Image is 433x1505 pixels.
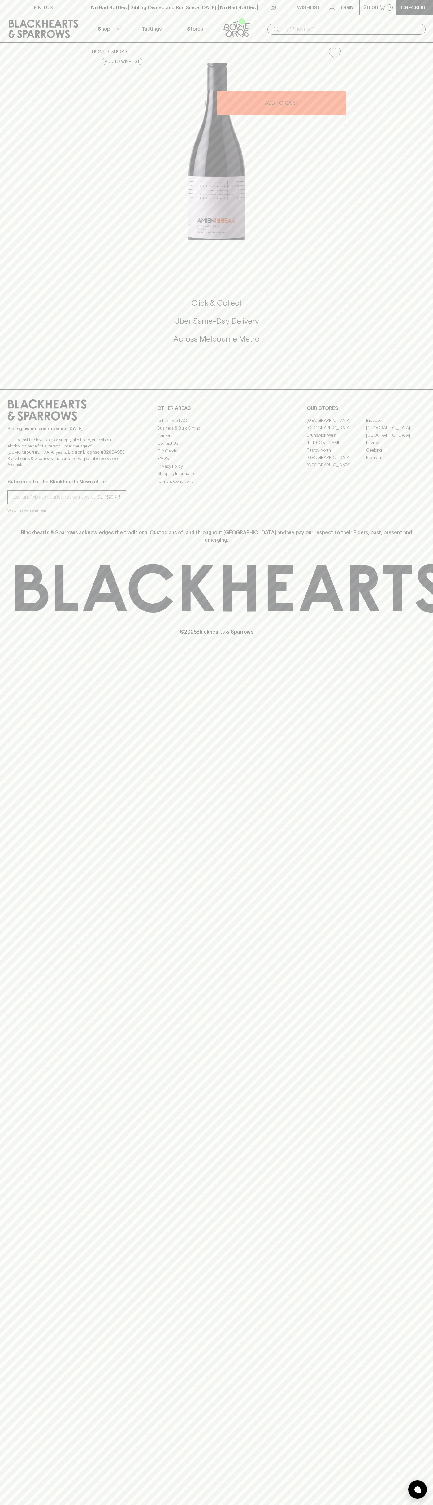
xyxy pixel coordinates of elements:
[307,454,366,461] a: [GEOGRAPHIC_DATA]
[282,24,421,34] input: Try "Pinot noir"
[307,424,366,432] a: [GEOGRAPHIC_DATA]
[7,273,426,377] div: Call to action block
[307,439,366,447] a: [PERSON_NAME]
[7,478,126,485] p: Subscribe to The Blackhearts Newsletter
[7,334,426,344] h5: Across Melbourne Metro
[157,432,276,439] a: Careers
[95,491,126,504] button: SUBSCRIBE
[157,462,276,470] a: Privacy Policy
[307,432,366,439] a: Brunswick West
[297,4,321,11] p: Wishlist
[307,404,426,412] p: OUR STORES
[366,439,426,447] a: Fitzroy
[7,298,426,308] h5: Click & Collect
[307,417,366,424] a: [GEOGRAPHIC_DATA]
[7,425,126,432] p: Sibling owned and run since [DATE]
[130,15,173,42] a: Tastings
[401,4,429,11] p: Checkout
[338,4,354,11] p: Login
[7,316,426,326] h5: Uber Same-Day Delivery
[87,63,346,240] img: 37602.png
[157,470,276,478] a: Shipping Information
[7,437,126,468] p: It is against the law to sell or supply alcohol to, or to obtain alcohol on behalf of a person un...
[307,461,366,469] a: [GEOGRAPHIC_DATA]
[326,45,343,61] button: Add to wishlist
[187,25,203,33] p: Stores
[366,417,426,424] a: Braddon
[157,447,276,455] a: Gift Cards
[12,529,421,543] p: Blackhearts & Sparrows acknowledges the traditional Custodians of land throughout [GEOGRAPHIC_DAT...
[217,91,346,115] button: ADD TO CART
[157,478,276,485] a: Terms & Conditions
[102,58,142,65] button: Add to wishlist
[157,455,276,462] a: FAQ's
[414,1486,421,1493] img: bubble-icon
[173,15,217,42] a: Stores
[265,99,298,107] p: ADD TO CART
[363,4,378,11] p: $0.00
[157,404,276,412] p: OTHER AREAS
[157,417,276,424] a: Bottle Drop FAQ's
[307,447,366,454] a: Fitzroy North
[366,424,426,432] a: [GEOGRAPHIC_DATA]
[97,493,123,501] p: SUBSCRIBE
[34,4,53,11] p: FIND US
[87,15,130,42] button: Shop
[366,432,426,439] a: [GEOGRAPHIC_DATA]
[366,454,426,461] a: Prahran
[12,492,95,502] input: e.g. jane@blackheartsandsparrows.com.au
[388,6,391,9] p: 0
[7,508,126,514] p: We will never spam you
[157,440,276,447] a: Contact Us
[68,450,125,455] strong: Liquor License #32064953
[98,25,110,33] p: Shop
[142,25,162,33] p: Tastings
[366,447,426,454] a: Geelong
[111,49,124,54] a: SHOP
[157,425,276,432] a: Business & Bulk Gifting
[92,49,106,54] a: HOME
